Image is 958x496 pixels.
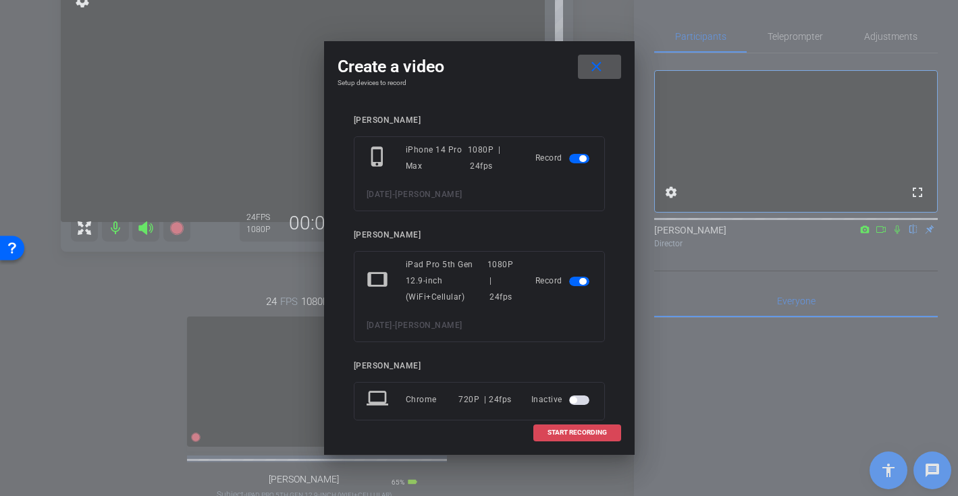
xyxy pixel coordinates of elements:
div: [PERSON_NAME] [354,115,605,126]
div: Create a video [338,55,621,79]
div: Record [535,142,592,174]
span: - [392,321,396,330]
span: [DATE] [367,190,392,199]
span: START RECORDING [548,429,607,436]
div: Chrome [406,387,459,412]
span: [PERSON_NAME] [395,321,462,330]
div: Inactive [531,387,592,412]
div: iPad Pro 5th Gen 12.9-inch (WiFi+Cellular) [406,256,487,305]
div: Record [535,256,592,305]
button: START RECORDING [533,424,621,441]
div: [PERSON_NAME] [354,230,605,240]
mat-icon: laptop [367,387,391,412]
div: 1080P | 24fps [487,256,516,305]
h4: Setup devices to record [338,79,621,87]
mat-icon: phone_iphone [367,146,391,170]
span: [PERSON_NAME] [395,190,462,199]
mat-icon: close [588,59,605,76]
div: 720P | 24fps [458,387,512,412]
div: 1080P | 24fps [468,142,516,174]
mat-icon: tablet [367,269,391,293]
div: [PERSON_NAME] [354,361,605,371]
span: [DATE] [367,321,392,330]
span: - [392,190,396,199]
div: iPhone 14 Pro Max [406,142,468,174]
